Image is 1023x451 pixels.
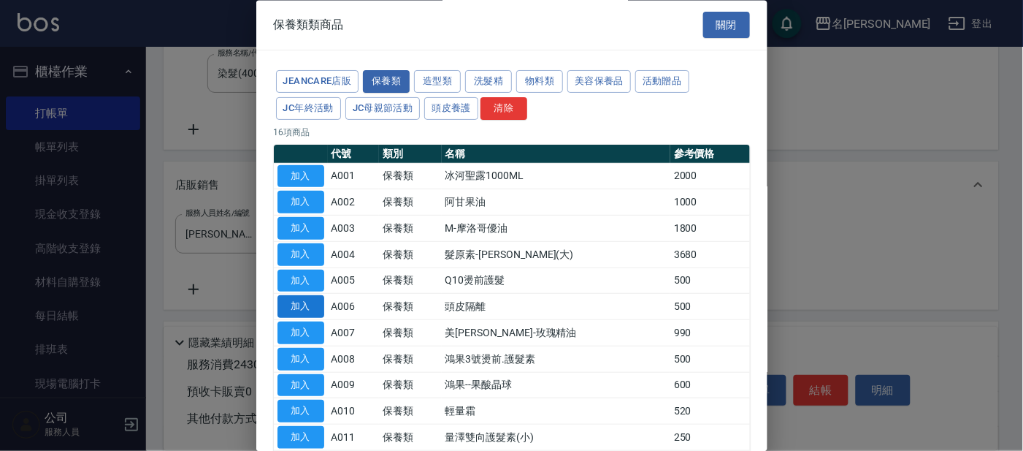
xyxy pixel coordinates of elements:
button: 加入 [277,218,324,240]
td: 保養類 [379,398,442,425]
td: 1000 [670,189,750,216]
td: 1800 [670,216,750,242]
th: 名稱 [442,145,670,164]
td: A006 [328,294,380,320]
td: 阿甘果油 [442,189,670,216]
button: 活動贈品 [635,71,689,94]
td: 500 [670,294,750,320]
td: 鴻果--果酸晶球 [442,373,670,399]
td: 600 [670,373,750,399]
button: JC年終活動 [276,97,341,120]
p: 16 項商品 [274,126,750,139]
button: 加入 [277,322,324,345]
td: A004 [328,242,380,268]
button: 加入 [277,427,324,450]
td: A002 [328,189,380,216]
td: A010 [328,398,380,425]
span: 保養類類商品 [274,18,344,32]
td: A001 [328,164,380,190]
button: 加入 [277,296,324,319]
button: 造型類 [414,71,461,94]
td: A011 [328,425,380,451]
td: 鴻果3號燙前.護髮素 [442,346,670,373]
button: 關閉 [703,12,750,39]
button: 洗髮精 [465,71,512,94]
button: 加入 [277,243,324,266]
td: 頭皮隔離 [442,294,670,320]
td: 保養類 [379,320,442,346]
td: 保養類 [379,242,442,268]
button: 加入 [277,165,324,188]
button: JC母親節活動 [345,97,421,120]
td: A009 [328,373,380,399]
td: 保養類 [379,346,442,373]
td: 保養類 [379,425,442,451]
td: 髮原素-[PERSON_NAME](大) [442,242,670,268]
td: 保養類 [379,216,442,242]
button: 加入 [277,374,324,397]
button: 物料類 [516,71,563,94]
button: 加入 [277,401,324,423]
button: 美容保養品 [567,71,631,94]
button: JeanCare店販 [276,71,359,94]
td: 保養類 [379,189,442,216]
th: 參考價格 [670,145,750,164]
td: 保養類 [379,294,442,320]
button: 頭皮養護 [424,97,478,120]
td: Q10燙前護髮 [442,268,670,295]
button: 加入 [277,192,324,214]
td: 保養類 [379,268,442,295]
td: 250 [670,425,750,451]
td: A005 [328,268,380,295]
td: A003 [328,216,380,242]
td: 2000 [670,164,750,190]
button: 保養類 [363,71,410,94]
button: 加入 [277,270,324,292]
td: 990 [670,320,750,346]
td: A008 [328,346,380,373]
td: 3680 [670,242,750,268]
td: 保養類 [379,164,442,190]
td: M-摩洛哥優油 [442,216,670,242]
th: 代號 [328,145,380,164]
td: 保養類 [379,373,442,399]
td: 500 [670,346,750,373]
td: 520 [670,398,750,425]
td: 美[PERSON_NAME]-玫瑰精油 [442,320,670,346]
button: 清除 [480,97,527,120]
td: 500 [670,268,750,295]
th: 類別 [379,145,442,164]
td: 輕量霜 [442,398,670,425]
button: 加入 [277,348,324,371]
td: 量澤雙向護髮素(小) [442,425,670,451]
td: 冰河聖露1000ML [442,164,670,190]
td: A007 [328,320,380,346]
